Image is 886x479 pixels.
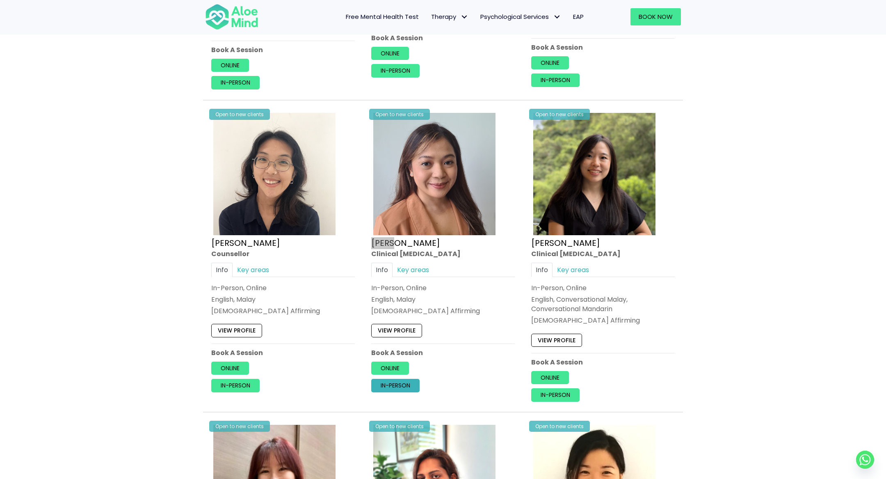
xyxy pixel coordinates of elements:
[233,262,274,277] a: Key areas
[474,8,567,25] a: Psychological ServicesPsychological Services: submenu
[458,11,470,23] span: Therapy: submenu
[371,306,515,316] div: [DEMOGRAPHIC_DATA] Affirming
[211,59,249,72] a: Online
[480,12,561,21] span: Psychological Services
[531,56,569,69] a: Online
[531,262,553,277] a: Info
[371,47,409,60] a: Online
[531,73,580,87] a: In-person
[346,12,419,21] span: Free Mental Health Test
[371,324,422,337] a: View profile
[371,33,515,43] p: Book A Session
[371,348,515,357] p: Book A Session
[531,283,675,293] div: In-Person, Online
[551,11,563,23] span: Psychological Services: submenu
[209,109,270,120] div: Open to new clients
[425,8,474,25] a: TherapyTherapy: submenu
[211,348,355,357] p: Book A Session
[211,295,355,304] p: English, Malay
[371,64,420,77] a: In-person
[531,237,600,248] a: [PERSON_NAME]
[531,316,675,325] div: [DEMOGRAPHIC_DATA] Affirming
[371,262,393,277] a: Info
[630,8,681,25] a: Book Now
[531,388,580,401] a: In-person
[567,8,590,25] a: EAP
[531,249,675,258] div: Clinical [MEDICAL_DATA]
[369,421,430,432] div: Open to new clients
[211,324,262,337] a: View profile
[211,306,355,316] div: [DEMOGRAPHIC_DATA] Affirming
[531,43,675,52] p: Book A Session
[371,295,515,304] p: English, Malay
[369,109,430,120] div: Open to new clients
[531,333,582,346] a: View profile
[371,283,515,293] div: In-Person, Online
[531,371,569,384] a: Online
[431,12,468,21] span: Therapy
[209,421,270,432] div: Open to new clients
[371,379,420,392] a: In-person
[533,113,655,235] img: Hooi ting Clinical Psychologist
[205,3,258,30] img: Aloe mind Logo
[856,451,874,469] a: Whatsapp
[553,262,594,277] a: Key areas
[371,237,440,248] a: [PERSON_NAME]
[211,45,355,55] p: Book A Session
[531,295,675,314] p: English, Conversational Malay, Conversational Mandarin
[340,8,425,25] a: Free Mental Health Test
[211,379,260,392] a: In-person
[211,237,280,248] a: [PERSON_NAME]
[213,113,336,235] img: Emelyne Counsellor
[211,283,355,293] div: In-Person, Online
[211,262,233,277] a: Info
[531,358,675,367] p: Book A Session
[529,421,590,432] div: Open to new clients
[211,362,249,375] a: Online
[393,262,434,277] a: Key areas
[373,113,496,235] img: Hanna Clinical Psychologist
[269,8,590,25] nav: Menu
[371,249,515,258] div: Clinical [MEDICAL_DATA]
[211,249,355,258] div: Counsellor
[573,12,584,21] span: EAP
[371,362,409,375] a: Online
[639,12,673,21] span: Book Now
[529,109,590,120] div: Open to new clients
[211,76,260,89] a: In-person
